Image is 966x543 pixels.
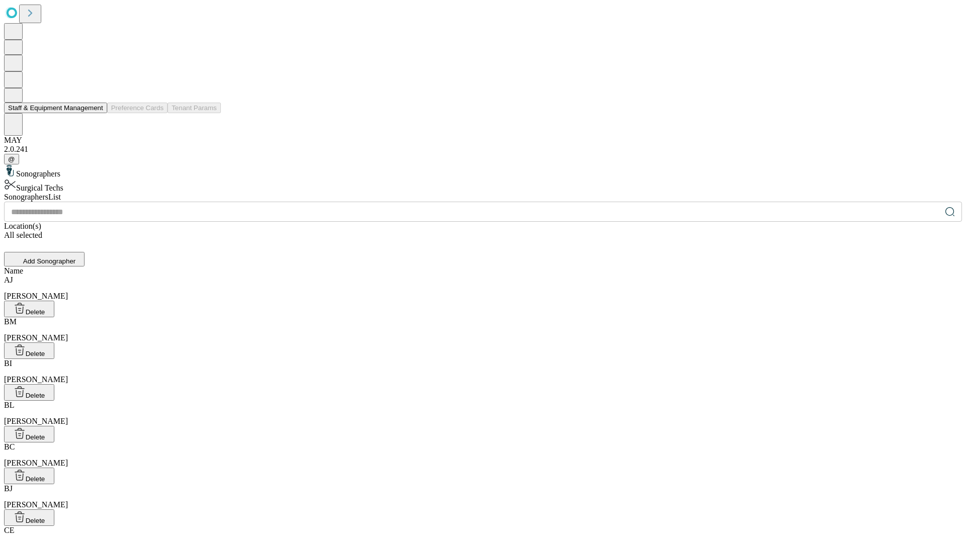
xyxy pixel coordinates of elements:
[4,484,13,493] span: BJ
[4,442,962,468] div: [PERSON_NAME]
[4,359,12,368] span: BI
[4,178,962,193] div: Surgical Techs
[26,308,45,316] span: Delete
[4,252,85,266] button: Add Sonographer
[4,317,17,326] span: BM
[26,433,45,441] span: Delete
[8,155,15,163] span: @
[4,276,962,301] div: [PERSON_NAME]
[4,266,962,276] div: Name
[4,164,962,178] div: Sonographers
[4,426,54,442] button: Delete
[4,526,14,534] span: CE
[4,342,54,359] button: Delete
[26,517,45,524] span: Delete
[4,222,41,230] span: Location(s)
[4,442,15,451] span: BC
[4,384,54,401] button: Delete
[4,145,962,154] div: 2.0.241
[26,392,45,399] span: Delete
[26,350,45,357] span: Delete
[168,103,221,113] button: Tenant Params
[4,359,962,384] div: [PERSON_NAME]
[4,154,19,164] button: @
[4,509,54,526] button: Delete
[23,257,75,265] span: Add Sonographer
[4,136,962,145] div: MAY
[4,301,54,317] button: Delete
[4,103,107,113] button: Staff & Equipment Management
[107,103,168,113] button: Preference Cards
[4,193,962,202] div: Sonographers List
[4,317,962,342] div: [PERSON_NAME]
[4,484,962,509] div: [PERSON_NAME]
[4,401,962,426] div: [PERSON_NAME]
[26,475,45,483] span: Delete
[4,468,54,484] button: Delete
[4,401,14,409] span: BL
[4,276,13,284] span: AJ
[4,231,962,240] div: All selected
